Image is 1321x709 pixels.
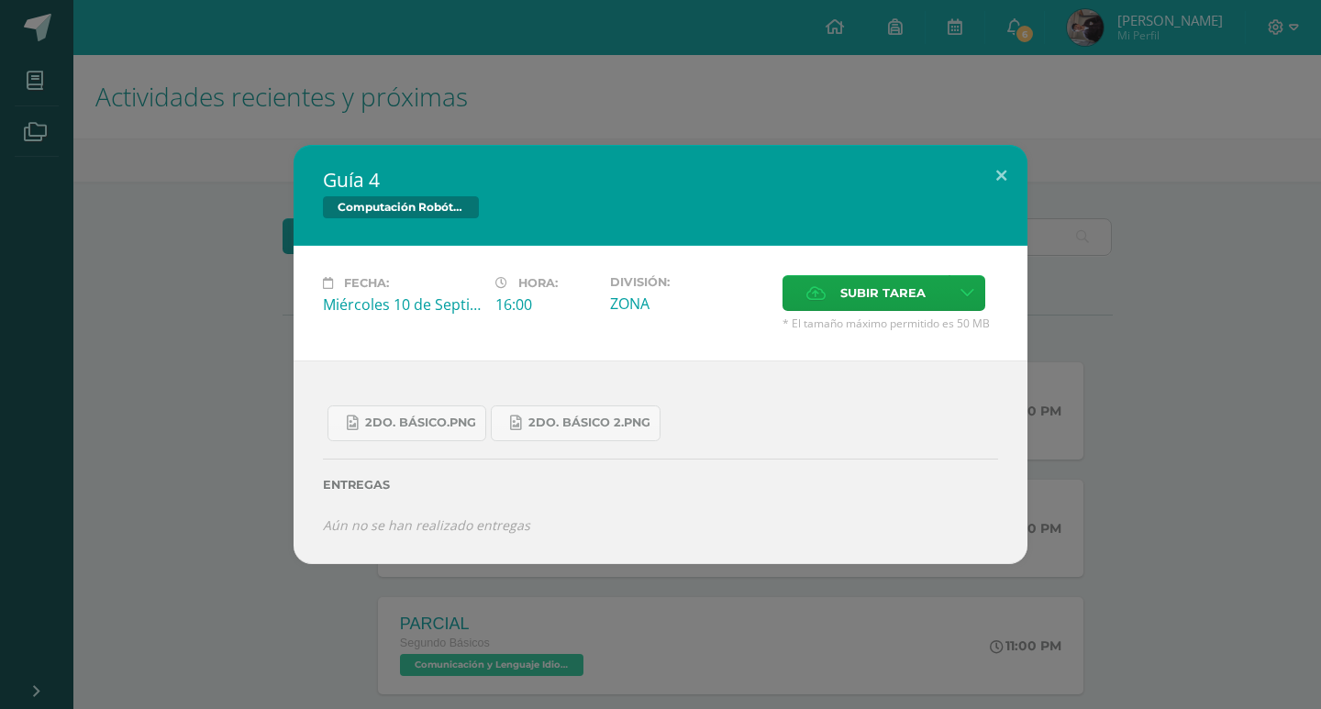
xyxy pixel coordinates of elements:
[840,276,926,310] span: Subir tarea
[365,415,476,430] span: 2do. Básico.png
[323,167,998,193] h2: Guía 4
[975,145,1027,207] button: Close (Esc)
[323,196,479,218] span: Computación Robótica
[327,405,486,441] a: 2do. Básico.png
[491,405,660,441] a: 2do. Básico 2.png
[610,275,768,289] label: División:
[323,478,998,492] label: Entregas
[610,294,768,314] div: ZONA
[518,276,558,290] span: Hora:
[323,294,481,315] div: Miércoles 10 de Septiembre
[495,294,595,315] div: 16:00
[344,276,389,290] span: Fecha:
[323,516,530,534] i: Aún no se han realizado entregas
[783,316,998,331] span: * El tamaño máximo permitido es 50 MB
[528,415,650,430] span: 2do. Básico 2.png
